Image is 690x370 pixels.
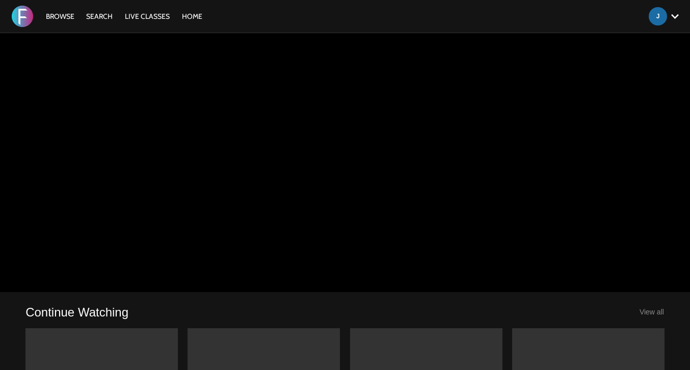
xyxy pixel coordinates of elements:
[12,6,33,27] img: FORMATION
[41,11,208,21] nav: Primary
[177,12,207,21] a: HOME
[640,308,664,316] a: View all
[120,12,175,21] a: LIVE CLASSES
[81,12,118,21] a: Search
[41,12,79,21] a: Browse
[25,304,128,320] a: Continue Watching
